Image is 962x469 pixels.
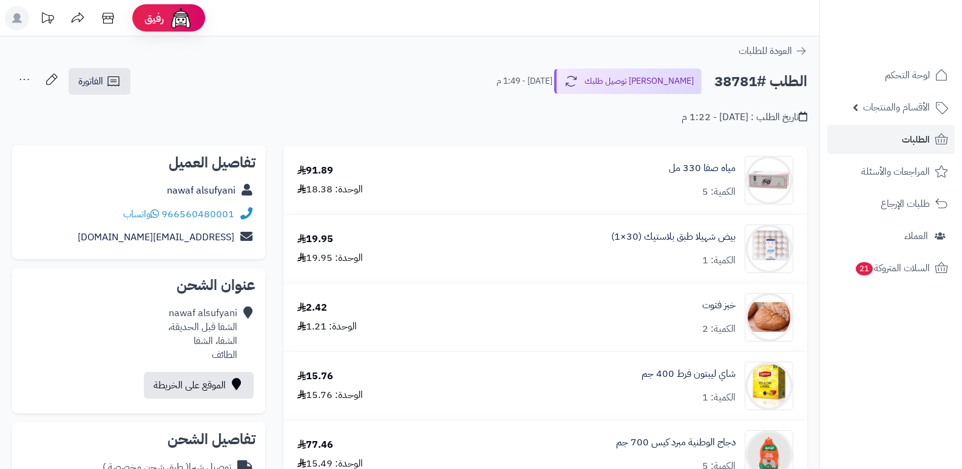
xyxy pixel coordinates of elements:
span: المراجعات والأسئلة [861,163,930,180]
div: تاريخ الطلب : [DATE] - 1:22 م [682,110,807,124]
span: طلبات الإرجاع [881,195,930,212]
span: رفيق [144,11,164,25]
img: ai-face.png [169,6,193,30]
div: الوحدة: 15.76 [297,388,363,402]
div: الكمية: 1 [702,391,736,405]
a: العملاء [827,221,955,251]
span: السلات المتروكة [855,260,930,277]
h2: تفاصيل العميل [22,155,256,170]
img: 81311a712c619bdf75446576019b57303d5-90x90.jpg [745,156,793,204]
span: العملاء [904,228,928,245]
div: 19.95 [297,232,333,246]
h2: الطلب #38781 [714,69,807,94]
span: 21 [856,262,873,275]
a: دجاج الوطنية مبرد كيس 700 جم [616,436,736,450]
div: 91.89 [297,164,333,178]
a: بيض شهيلا طبق بلاستيك (30×1) [611,230,736,244]
a: طلبات الإرجاع [827,189,955,218]
div: الوحدة: 1.21 [297,320,357,334]
a: العودة للطلبات [739,44,807,58]
div: الوحدة: 19.95 [297,251,363,265]
button: [PERSON_NAME] توصيل طلبك [554,69,702,94]
a: تحديثات المنصة [32,6,63,33]
a: الفاتورة [69,68,130,95]
span: الأقسام والمنتجات [863,99,930,116]
a: مياه صفا 330 مل [669,161,736,175]
a: السلات المتروكة21 [827,254,955,283]
span: لوحة التحكم [885,67,930,84]
a: لوحة التحكم [827,61,955,90]
div: الكمية: 2 [702,322,736,336]
div: nawaf alsufyani الشفا قبل الحديقة، الشفا، الشفا الطائف [168,306,237,362]
div: 15.76 [297,369,333,383]
a: خبز فتوت [702,299,736,312]
div: 2.42 [297,301,327,315]
a: شاي ليبتون فرط 400 جم [642,367,736,381]
div: الكمية: 5 [702,185,736,199]
img: 1698054438-IMG_6916-90x90.jpeg [745,224,793,273]
div: 77.46 [297,438,333,452]
div: الوحدة: 18.38 [297,183,363,197]
a: الطلبات [827,125,955,154]
span: الطلبات [902,131,930,148]
span: الفاتورة [78,74,103,89]
a: الموقع على الخريطة [144,372,254,399]
h2: تفاصيل الشحن [22,432,256,447]
div: الكمية: 1 [702,254,736,268]
a: [EMAIL_ADDRESS][DOMAIN_NAME] [78,230,234,245]
span: العودة للطلبات [739,44,792,58]
a: واتساب [123,207,159,221]
img: 1664440368-%D8%AA%D9%86%D8%B2%D9%8A%D9%84%20(16)-90x90.jpg [745,293,793,342]
a: nawaf alsufyani [167,183,235,198]
small: [DATE] - 1:49 م [496,75,552,87]
img: 1666693898-item_L_11693199_2b5bb1cfecdf9-600x600-90x90.jpg [745,362,793,410]
a: المراجعات والأسئلة [827,157,955,186]
a: 966560480001 [161,207,234,221]
h2: عنوان الشحن [22,278,256,292]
